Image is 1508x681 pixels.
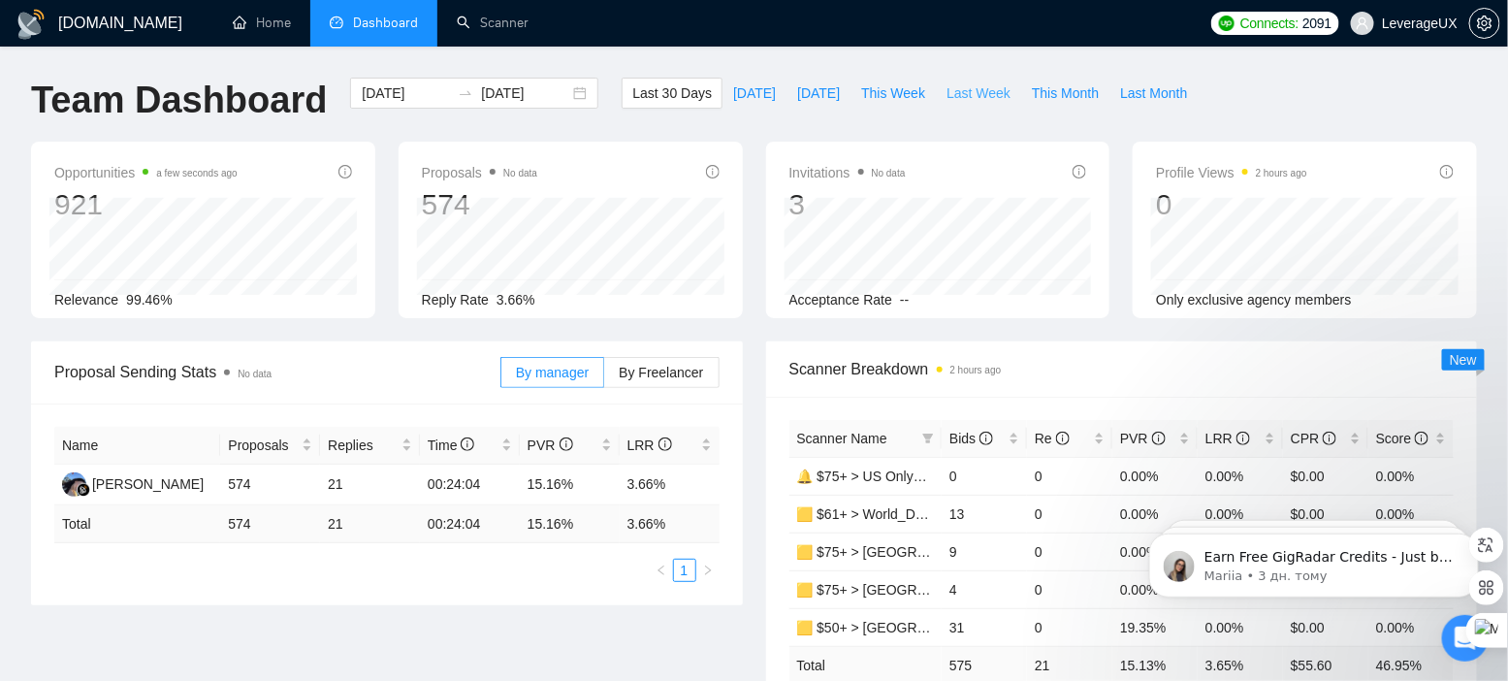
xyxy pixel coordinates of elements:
[77,483,90,497] img: gigradar-bm.png
[233,15,291,31] a: homeHome
[797,582,1319,598] a: 🟨 $75+ > [GEOGRAPHIC_DATA]+[GEOGRAPHIC_DATA] Only_Tony-UX/UI_General
[1356,16,1369,30] span: user
[1112,457,1198,495] td: 0.00%
[861,82,925,104] span: This Week
[1027,608,1112,646] td: 0
[872,168,906,178] span: No data
[650,559,673,582] li: Previous Page
[942,457,1027,495] td: 0
[320,465,420,505] td: 21
[54,161,238,184] span: Opportunities
[54,292,118,308] span: Relevance
[220,465,320,505] td: 574
[696,559,720,582] button: right
[92,473,204,495] div: [PERSON_NAME]
[1469,8,1500,39] button: setting
[458,85,473,101] span: to
[1291,431,1336,446] span: CPR
[428,438,474,453] span: Time
[31,78,327,123] h1: Team Dashboard
[789,186,906,223] div: 3
[1219,16,1235,31] img: upwork-logo.png
[238,369,272,379] span: No data
[1027,457,1112,495] td: 0
[54,427,220,465] th: Name
[722,78,786,109] button: [DATE]
[520,505,620,543] td: 15.16 %
[54,505,220,543] td: Total
[320,505,420,543] td: 21
[1073,165,1086,178] span: info-circle
[1450,352,1477,368] span: New
[1442,615,1489,662] iframe: Intercom live chat
[1236,432,1250,445] span: info-circle
[54,186,238,223] div: 921
[422,292,489,308] span: Reply Rate
[1376,431,1428,446] span: Score
[1112,570,1198,608] td: 0.00%
[516,365,589,380] span: By manager
[520,465,620,505] td: 15.16%
[632,82,712,104] span: Last 30 Days
[220,505,320,543] td: 574
[1205,431,1250,446] span: LRR
[1470,16,1499,31] span: setting
[420,505,520,543] td: 00:24:04
[1109,78,1198,109] button: Last Month
[481,82,569,104] input: End date
[797,620,1319,635] a: 🟨 $50+ > [GEOGRAPHIC_DATA]+[GEOGRAPHIC_DATA] Only_Tony-UX/UI_General
[422,186,537,223] div: 574
[1120,82,1187,104] span: Last Month
[62,472,86,497] img: AA
[503,168,537,178] span: No data
[789,161,906,184] span: Invitations
[918,424,938,453] span: filter
[1112,533,1198,570] td: 0.00%
[658,438,672,451] span: info-circle
[1198,457,1283,495] td: 0.00%
[1056,432,1070,445] span: info-circle
[528,438,573,453] span: PVR
[422,161,537,184] span: Proposals
[420,465,520,505] td: 00:24:04
[1027,495,1112,533] td: 0
[1240,13,1299,34] span: Connects:
[949,431,993,446] span: Bids
[457,15,529,31] a: searchScanner
[627,438,672,453] span: LRR
[330,16,343,29] span: dashboard
[228,435,298,456] span: Proposals
[656,565,667,576] span: left
[950,365,1002,375] time: 2 hours ago
[674,560,695,581] a: 1
[54,360,500,384] span: Proposal Sending Stats
[789,357,1455,381] span: Scanner Breakdown
[673,559,696,582] li: 1
[797,431,887,446] span: Scanner Name
[1156,161,1307,184] span: Profile Views
[789,292,893,308] span: Acceptance Rate
[733,82,776,104] span: [DATE]
[328,435,398,456] span: Replies
[1120,493,1508,629] iframe: Intercom notifications повідомлення
[1112,495,1198,533] td: 0.00%
[362,82,450,104] input: Start date
[619,365,703,380] span: By Freelancer
[1323,432,1336,445] span: info-circle
[620,465,720,505] td: 3.66%
[320,427,420,465] th: Replies
[620,505,720,543] td: 3.66 %
[979,432,993,445] span: info-circle
[1415,432,1428,445] span: info-circle
[497,292,535,308] span: 3.66%
[1035,431,1070,446] span: Re
[1440,165,1454,178] span: info-circle
[1256,168,1307,178] time: 2 hours ago
[702,565,714,576] span: right
[1469,16,1500,31] a: setting
[1368,457,1454,495] td: 0.00%
[458,85,473,101] span: swap-right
